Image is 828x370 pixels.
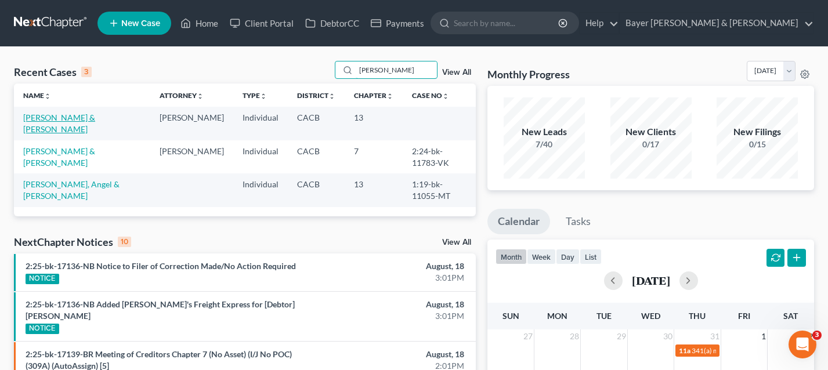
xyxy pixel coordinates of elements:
[610,139,692,150] div: 0/17
[527,249,556,264] button: week
[326,299,464,310] div: August, 18
[689,311,706,321] span: Thu
[243,91,267,100] a: Typeunfold_more
[760,329,767,343] span: 1
[569,329,580,343] span: 28
[14,65,92,79] div: Recent Cases
[26,261,296,271] a: 2:25-bk-17136-NB Notice to Filer of Correction Made/No Action Required
[356,61,437,78] input: Search by name...
[738,311,750,321] span: Fri
[403,173,476,206] td: 1:19-bk-11055-MT
[224,13,299,34] a: Client Portal
[44,93,51,100] i: unfold_more
[616,329,627,343] span: 29
[692,346,804,355] span: 341(a) meeting for [PERSON_NAME]
[160,91,204,100] a: Attorneyunfold_more
[14,235,131,249] div: NextChapter Notices
[487,67,570,81] h3: Monthly Progress
[580,13,619,34] a: Help
[288,173,345,206] td: CACB
[522,329,534,343] span: 27
[454,12,560,34] input: Search by name...
[709,329,721,343] span: 31
[580,249,602,264] button: list
[442,238,471,246] a: View All
[717,139,798,150] div: 0/15
[556,249,580,264] button: day
[150,107,233,140] td: [PERSON_NAME]
[679,346,690,355] span: 11a
[502,311,519,321] span: Sun
[233,173,288,206] td: Individual
[504,139,585,150] div: 7/40
[260,93,267,100] i: unfold_more
[23,91,51,100] a: Nameunfold_more
[789,331,816,358] iframe: Intercom live chat
[23,146,95,168] a: [PERSON_NAME] & [PERSON_NAME]
[487,209,550,234] a: Calendar
[23,113,95,134] a: [PERSON_NAME] & [PERSON_NAME]
[783,311,798,321] span: Sat
[504,125,585,139] div: New Leads
[555,209,601,234] a: Tasks
[326,272,464,284] div: 3:01PM
[118,237,131,247] div: 10
[620,13,813,34] a: Bayer [PERSON_NAME] & [PERSON_NAME]
[299,13,365,34] a: DebtorCC
[150,140,233,173] td: [PERSON_NAME]
[547,311,567,321] span: Mon
[326,260,464,272] div: August, 18
[641,311,660,321] span: Wed
[288,107,345,140] td: CACB
[496,249,527,264] button: month
[596,311,612,321] span: Tue
[610,125,692,139] div: New Clients
[26,324,59,334] div: NOTICE
[717,125,798,139] div: New Filings
[345,140,403,173] td: 7
[197,93,204,100] i: unfold_more
[442,93,449,100] i: unfold_more
[345,107,403,140] td: 13
[328,93,335,100] i: unfold_more
[121,19,160,28] span: New Case
[233,107,288,140] td: Individual
[442,68,471,77] a: View All
[326,349,464,360] div: August, 18
[81,67,92,77] div: 3
[233,140,288,173] td: Individual
[812,331,822,340] span: 3
[412,91,449,100] a: Case Nounfold_more
[288,140,345,173] td: CACB
[26,274,59,284] div: NOTICE
[354,91,393,100] a: Chapterunfold_more
[365,13,430,34] a: Payments
[386,93,393,100] i: unfold_more
[326,310,464,322] div: 3:01PM
[807,329,814,343] span: 2
[297,91,335,100] a: Districtunfold_more
[23,179,120,201] a: [PERSON_NAME], Angel & [PERSON_NAME]
[403,140,476,173] td: 2:24-bk-11783-VK
[632,274,670,286] h2: [DATE]
[662,329,674,343] span: 30
[175,13,224,34] a: Home
[26,299,295,321] a: 2:25-bk-17136-NB Added [PERSON_NAME]'s Freight Express for [Debtor] [PERSON_NAME]
[345,173,403,206] td: 13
